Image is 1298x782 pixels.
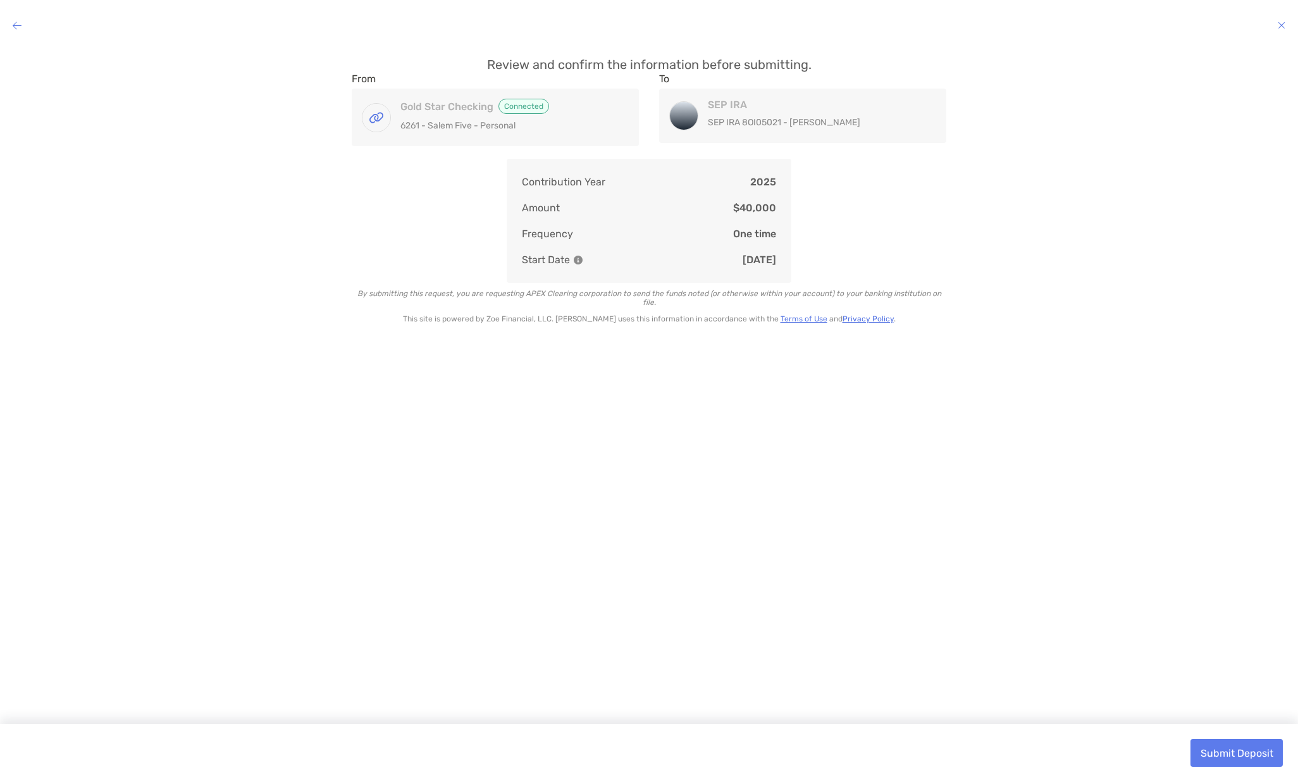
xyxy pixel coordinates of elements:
[400,99,615,114] h4: Gold Star Checking
[362,104,390,132] img: Gold Star Checking
[743,252,776,268] p: [DATE]
[781,314,827,323] a: Terms of Use
[522,226,573,242] p: Frequency
[574,256,583,264] img: Information Icon
[733,200,776,216] p: $40,000
[352,73,376,85] label: From
[498,99,549,114] span: Connected
[733,226,776,242] p: One time
[708,99,922,111] h4: SEP IRA
[670,102,698,130] img: SEP IRA
[750,174,776,190] p: 2025
[522,174,605,190] p: Contribution Year
[843,314,894,323] a: Privacy Policy
[352,57,946,73] p: Review and confirm the information before submitting.
[352,289,946,307] p: By submitting this request, you are requesting APEX Clearing corporation to send the funds noted ...
[352,314,946,323] p: This site is powered by Zoe Financial, LLC. [PERSON_NAME] uses this information in accordance wit...
[659,73,669,85] label: To
[708,115,922,130] p: SEP IRA 8OI05021 - [PERSON_NAME]
[522,200,560,216] p: Amount
[522,252,583,268] p: Start Date
[400,118,615,133] p: 6261 - Salem Five - Personal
